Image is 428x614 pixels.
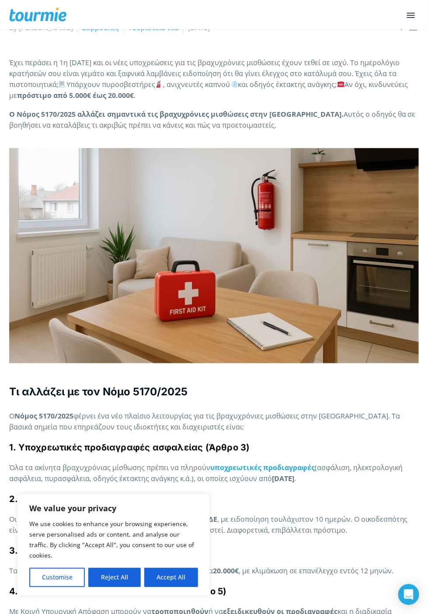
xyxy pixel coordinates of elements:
[403,9,419,22] button: Primary Menu
[9,385,419,400] h3: Τι αλλάζει με τον Νόμο 5170/2025
[17,91,134,100] strong: πρόστιμο από 5.000€ έως 20.000€
[398,584,419,605] div: Open Intercom Messenger
[9,463,419,485] p: Όλα τα ακίνητα βραχυχρόνιας μίσθωσης πρέπει να πληρούν (ασφάλιση, ηλεκτρολογική ασφάλεια, πυρασφά...
[9,109,344,119] strong: Ο Νόμος 5170/2025 αλλάζει σημαντικά τις βραχυχρόνιες μισθώσεις στην [GEOGRAPHIC_DATA].
[9,546,165,556] strong: 3. [PERSON_NAME] & επανέλεγχος
[9,566,419,577] p: Τα πρόστιμα ξεκινούν και μπορούν να φτάσουν τα , με κλιμάκωση σε επανέλεγχο εντός 12 μηνών.
[9,109,419,131] p: Αυτός ο οδηγός θα σε βοηθήσει να καταλάβεις τι ακριβώς πρέπει να κάνεις και πώς να προετοιμαστείς.
[9,586,227,597] strong: 4. Δυνατότητα μελλοντικών αλλαγών (Άρθρο 5)
[272,474,294,484] strong: [DATE]
[14,412,73,421] strong: Νόμος 5170/2025
[210,463,315,473] a: υποχρεωτικές προδιαγραφές
[29,568,85,587] button: Customise
[144,568,198,587] button: Accept All
[9,514,419,536] p: Οι έλεγχοι γίνονται από το και την , με ειδοποίηση τουλάχιστον 10 ημερών. Ο οικοδεσπότης είναι υπ...
[88,568,140,587] button: Reject All
[29,519,198,561] p: We use cookies to enhance your browsing experience, serve personalised ads or content, and analys...
[9,57,419,101] p: Έχει περάσει η 1η [DATE] και οι νέες υποχρεώσεις για τις βραχυχρόνιες μισθώσεις έχουν τεθεί σε ισ...
[9,411,419,433] p: Ο φέρνει ένα νέο πλαίσιο λειτουργίας για τις βραχυχρόνιες μισθώσεις στην [GEOGRAPHIC_DATA]. Τα βα...
[213,566,239,576] strong: 20.000€
[29,503,198,514] p: We value your privacy
[9,494,178,505] strong: 2. Έλεγχοι & συνεργασία με τις αρχές
[9,443,250,453] strong: 1. Υποχρεωτικές προδιαγραφές ασφαλείας (Άρθρο 3)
